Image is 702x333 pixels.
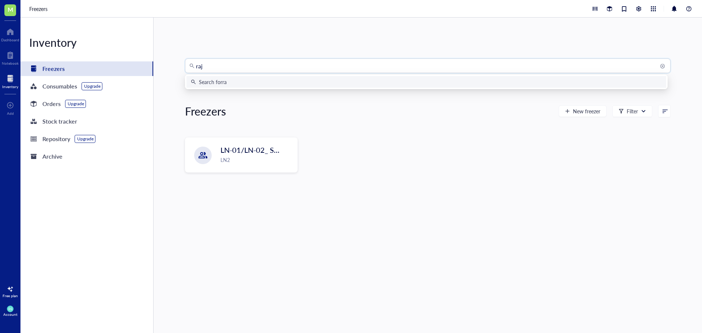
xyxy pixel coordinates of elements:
div: Stock tracker [42,116,77,126]
div: Free plan [3,294,18,298]
div: Inventory [2,84,18,89]
span: M [8,5,13,14]
button: New freezer [559,105,607,117]
a: Archive [20,149,153,164]
div: Archive [42,151,63,162]
div: LN2 [220,156,293,164]
div: Dashboard [1,38,19,42]
a: OrdersUpgrade [20,97,153,111]
a: RepositoryUpgrade [20,132,153,146]
div: Orders [42,99,61,109]
a: Freezers [29,5,49,13]
a: Inventory [2,73,18,89]
div: Account [3,312,18,317]
div: Consumables [42,81,77,91]
span: DG [8,307,12,310]
span: New freezer [573,108,600,114]
div: Repository [42,134,70,144]
div: Add [7,111,14,116]
div: Notebook [2,61,19,65]
div: Freezers [185,104,226,118]
div: Freezers [42,64,65,74]
a: Freezers [20,61,153,76]
div: Upgrade [84,83,101,89]
a: Dashboard [1,26,19,42]
div: Upgrade [77,136,94,142]
a: ConsumablesUpgrade [20,79,153,94]
a: Notebook [2,49,19,65]
div: Upgrade [68,101,84,107]
a: Stock tracker [20,114,153,129]
div: Inventory [20,35,153,50]
div: Filter [627,107,638,115]
span: LN-01/LN-02_ SMALL/BIG STORAGE ROOM [220,145,370,155]
div: Search for ra [199,78,227,86]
